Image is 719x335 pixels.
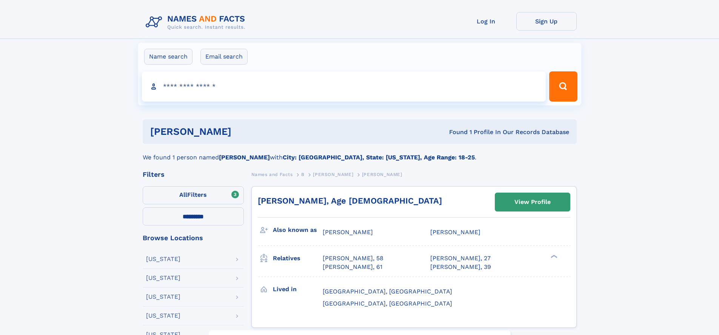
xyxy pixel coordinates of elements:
[313,172,353,177] span: [PERSON_NAME]
[313,170,353,179] a: [PERSON_NAME]
[200,49,248,65] label: Email search
[430,263,491,271] a: [PERSON_NAME], 39
[143,12,251,32] img: Logo Names and Facts
[251,170,293,179] a: Names and Facts
[516,12,577,31] a: Sign Up
[514,193,551,211] div: View Profile
[283,154,475,161] b: City: [GEOGRAPHIC_DATA], State: [US_STATE], Age Range: 18-25
[323,263,382,271] a: [PERSON_NAME], 61
[340,128,569,136] div: Found 1 Profile In Our Records Database
[301,172,305,177] span: B
[258,196,442,205] a: [PERSON_NAME], Age [DEMOGRAPHIC_DATA]
[273,283,323,296] h3: Lived in
[179,191,187,198] span: All
[143,171,244,178] div: Filters
[273,224,323,236] h3: Also known as
[142,71,546,102] input: search input
[301,170,305,179] a: B
[273,252,323,265] h3: Relatives
[323,288,452,295] span: [GEOGRAPHIC_DATA], [GEOGRAPHIC_DATA]
[362,172,402,177] span: [PERSON_NAME]
[323,300,452,307] span: [GEOGRAPHIC_DATA], [GEOGRAPHIC_DATA]
[430,228,480,236] span: [PERSON_NAME]
[219,154,270,161] b: [PERSON_NAME]
[323,254,383,262] a: [PERSON_NAME], 58
[146,256,180,262] div: [US_STATE]
[143,186,244,204] label: Filters
[150,127,340,136] h1: [PERSON_NAME]
[430,254,491,262] a: [PERSON_NAME], 27
[549,254,558,259] div: ❯
[143,144,577,162] div: We found 1 person named with .
[144,49,192,65] label: Name search
[146,313,180,319] div: [US_STATE]
[323,228,373,236] span: [PERSON_NAME]
[143,235,244,241] div: Browse Locations
[146,294,180,300] div: [US_STATE]
[456,12,516,31] a: Log In
[495,193,570,211] a: View Profile
[549,71,577,102] button: Search Button
[146,275,180,281] div: [US_STATE]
